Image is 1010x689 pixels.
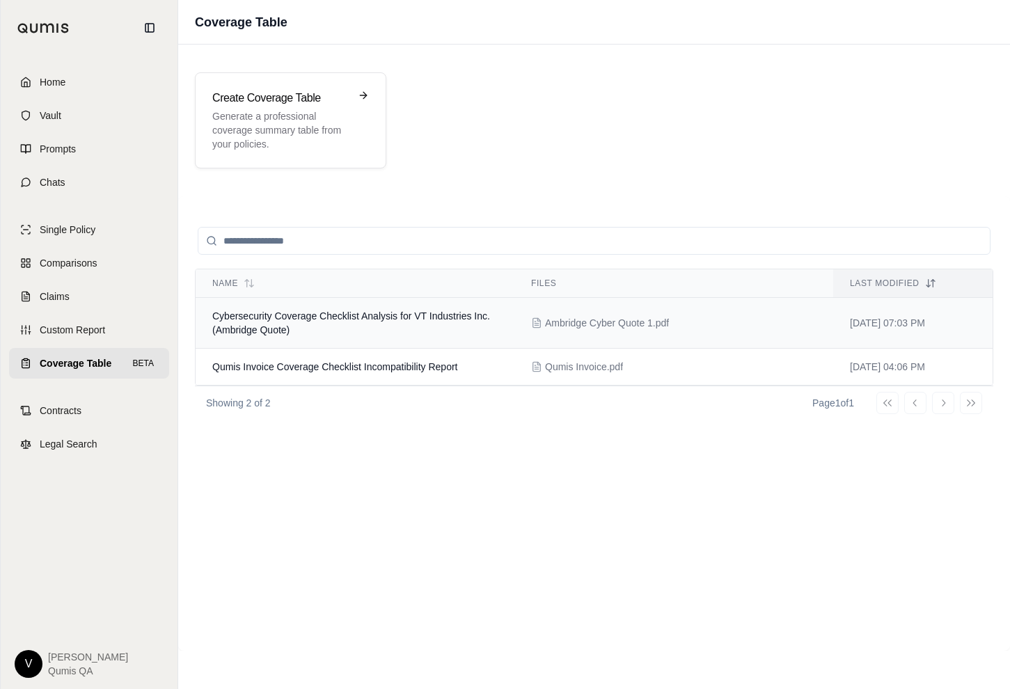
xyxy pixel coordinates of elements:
[206,396,271,410] p: Showing 2 of 2
[48,650,128,664] span: [PERSON_NAME]
[48,664,128,678] span: Qumis QA
[9,214,169,245] a: Single Policy
[9,67,169,97] a: Home
[40,223,95,237] span: Single Policy
[545,360,623,374] span: Qumis Invoice.pdf
[212,361,457,372] span: Qumis Invoice Coverage Checklist Incompatibility Report
[40,356,111,370] span: Coverage Table
[9,315,169,345] a: Custom Report
[40,323,105,337] span: Custom Report
[833,349,993,386] td: [DATE] 04:06 PM
[40,256,97,270] span: Comparisons
[9,167,169,198] a: Chats
[9,395,169,426] a: Contracts
[9,134,169,164] a: Prompts
[40,404,81,418] span: Contracts
[129,356,158,370] span: BETA
[514,269,833,298] th: Files
[9,429,169,459] a: Legal Search
[40,290,70,303] span: Claims
[9,100,169,131] a: Vault
[40,437,97,451] span: Legal Search
[40,75,65,89] span: Home
[545,316,669,330] span: Ambridge Cyber Quote 1.pdf
[40,109,61,122] span: Vault
[195,13,287,32] h1: Coverage Table
[212,278,498,289] div: Name
[40,175,65,189] span: Chats
[212,90,349,106] h3: Create Coverage Table
[212,109,349,151] p: Generate a professional coverage summary table from your policies.
[139,17,161,39] button: Collapse sidebar
[15,650,42,678] div: V
[850,278,976,289] div: Last modified
[833,298,993,349] td: [DATE] 07:03 PM
[17,23,70,33] img: Qumis Logo
[9,248,169,278] a: Comparisons
[40,142,76,156] span: Prompts
[9,281,169,312] a: Claims
[212,310,490,335] span: Cybersecurity Coverage Checklist Analysis for VT Industries Inc. (Ambridge Quote)
[9,348,169,379] a: Coverage TableBETA
[812,396,854,410] div: Page 1 of 1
